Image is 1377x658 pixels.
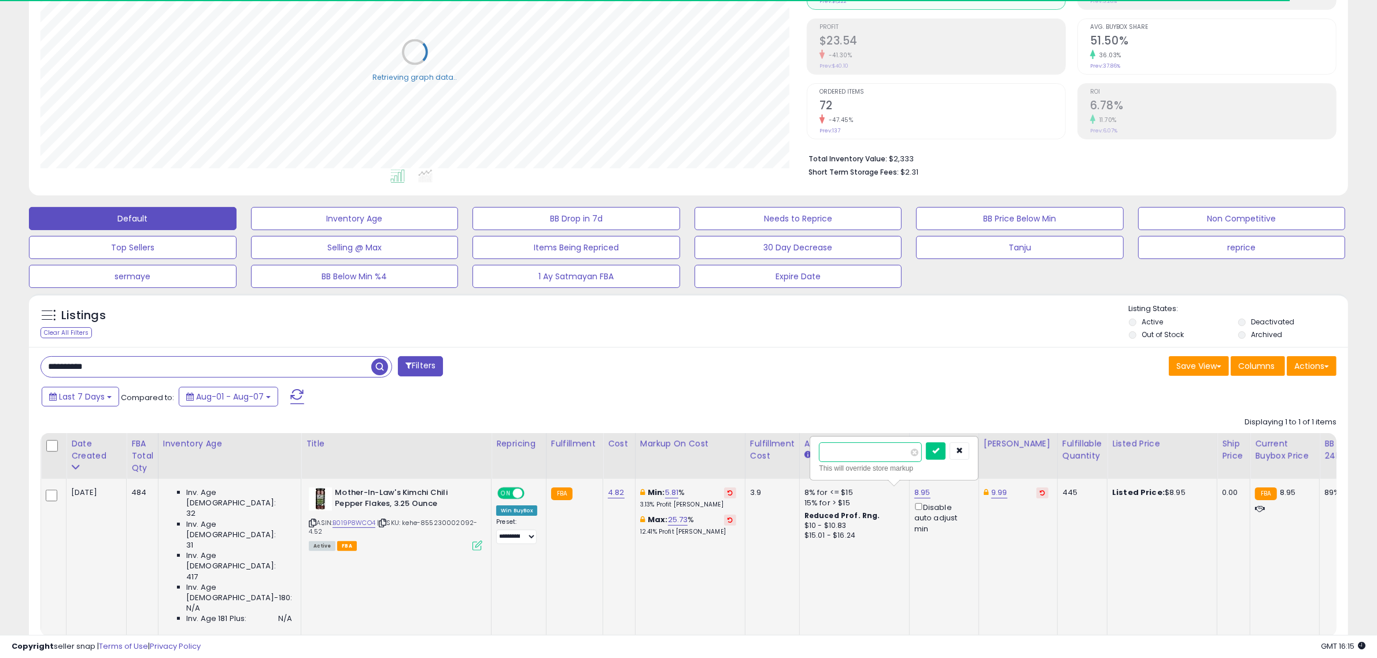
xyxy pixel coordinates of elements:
[819,62,848,69] small: Prev: $40.10
[809,151,1328,165] li: $2,333
[1095,116,1117,124] small: 11.70%
[819,24,1065,31] span: Profit
[1245,417,1337,428] div: Displaying 1 to 1 of 1 items
[472,207,680,230] button: BB Drop in 7d
[1251,317,1294,327] label: Deactivated
[640,515,736,536] div: %
[750,487,791,498] div: 3.9
[186,603,200,613] span: N/A
[186,508,195,519] span: 32
[121,392,174,403] span: Compared to:
[335,487,475,512] b: Mother-In-Law's Kimchi Chili Pepper Flakes, 3.25 Ounce
[29,265,237,288] button: sermaye
[1222,438,1245,462] div: Ship Price
[29,207,237,230] button: Default
[608,438,630,450] div: Cost
[640,438,740,450] div: Markup on Cost
[496,438,541,450] div: Repricing
[809,167,899,177] b: Short Term Storage Fees:
[1138,236,1346,259] button: reprice
[1231,356,1285,376] button: Columns
[29,236,237,259] button: Top Sellers
[900,167,918,178] span: $2.31
[1062,438,1102,462] div: Fulfillable Quantity
[1321,641,1365,652] span: 2025-08-15 16:15 GMT
[251,236,459,259] button: Selling @ Max
[472,265,680,288] button: 1 Ay Satmayan FBA
[825,116,854,124] small: -47.45%
[251,207,459,230] button: Inventory Age
[825,51,852,60] small: -41.30%
[40,327,92,338] div: Clear All Filters
[819,463,969,474] div: This will override store markup
[12,641,54,652] strong: Copyright
[196,391,264,402] span: Aug-01 - Aug-07
[1112,438,1212,450] div: Listed Price
[1138,207,1346,230] button: Non Competitive
[251,265,459,288] button: BB Below Min %4
[1238,360,1275,372] span: Columns
[668,514,688,526] a: 25.73
[499,489,513,498] span: ON
[163,438,296,450] div: Inventory Age
[750,438,795,462] div: Fulfillment Cost
[804,438,905,450] div: Amazon Fees
[12,641,201,652] div: seller snap | |
[1222,487,1241,498] div: 0.00
[496,505,537,516] div: Win BuyBox
[1090,34,1336,50] h2: 51.50%
[131,438,153,474] div: FBA Total Qty
[1280,487,1296,498] span: 8.95
[804,531,900,541] div: $15.01 - $16.24
[186,550,292,571] span: Inv. Age [DEMOGRAPHIC_DATA]:
[333,518,375,528] a: B019P8WCO4
[186,582,292,603] span: Inv. Age [DEMOGRAPHIC_DATA]-180:
[1112,487,1208,498] div: $8.95
[819,127,840,134] small: Prev: 137
[1112,487,1165,498] b: Listed Price:
[635,433,745,479] th: The percentage added to the cost of goods (COGS) that forms the calculator for Min & Max prices.
[984,438,1053,450] div: [PERSON_NAME]
[551,487,573,500] small: FBA
[695,236,902,259] button: 30 Day Decrease
[1251,330,1282,339] label: Archived
[1090,89,1336,95] span: ROI
[819,89,1065,95] span: Ordered Items
[523,489,541,498] span: OFF
[695,207,902,230] button: Needs to Reprice
[186,572,198,582] span: 417
[186,613,247,624] span: Inv. Age 181 Plus:
[1095,51,1121,60] small: 36.03%
[1090,99,1336,114] h2: 6.78%
[398,356,443,376] button: Filters
[186,540,193,550] span: 31
[99,641,148,652] a: Terms of Use
[1287,356,1337,376] button: Actions
[608,487,625,498] a: 4.82
[337,541,357,551] span: FBA
[306,438,486,450] div: Title
[61,308,106,324] h5: Listings
[186,487,292,508] span: Inv. Age [DEMOGRAPHIC_DATA]:
[665,487,679,498] a: 5.81
[809,154,887,164] b: Total Inventory Value:
[804,450,811,460] small: Amazon Fees.
[1090,24,1336,31] span: Avg. Buybox Share
[372,72,457,82] div: Retrieving graph data..
[1324,438,1367,462] div: BB Share 24h.
[309,487,332,511] img: 51wpmysKkNL._SL40_.jpg
[309,541,335,551] span: All listings currently available for purchase on Amazon
[472,236,680,259] button: Items Being Repriced
[804,498,900,508] div: 15% for > $15
[309,487,482,549] div: ASIN:
[914,501,970,534] div: Disable auto adjust min
[819,99,1065,114] h2: 72
[131,487,149,498] div: 484
[804,521,900,531] div: $10 - $10.83
[1129,304,1348,315] p: Listing States:
[1255,438,1315,462] div: Current Buybox Price
[1142,330,1184,339] label: Out of Stock
[179,387,278,406] button: Aug-01 - Aug-07
[914,487,931,498] a: 8.95
[59,391,105,402] span: Last 7 Days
